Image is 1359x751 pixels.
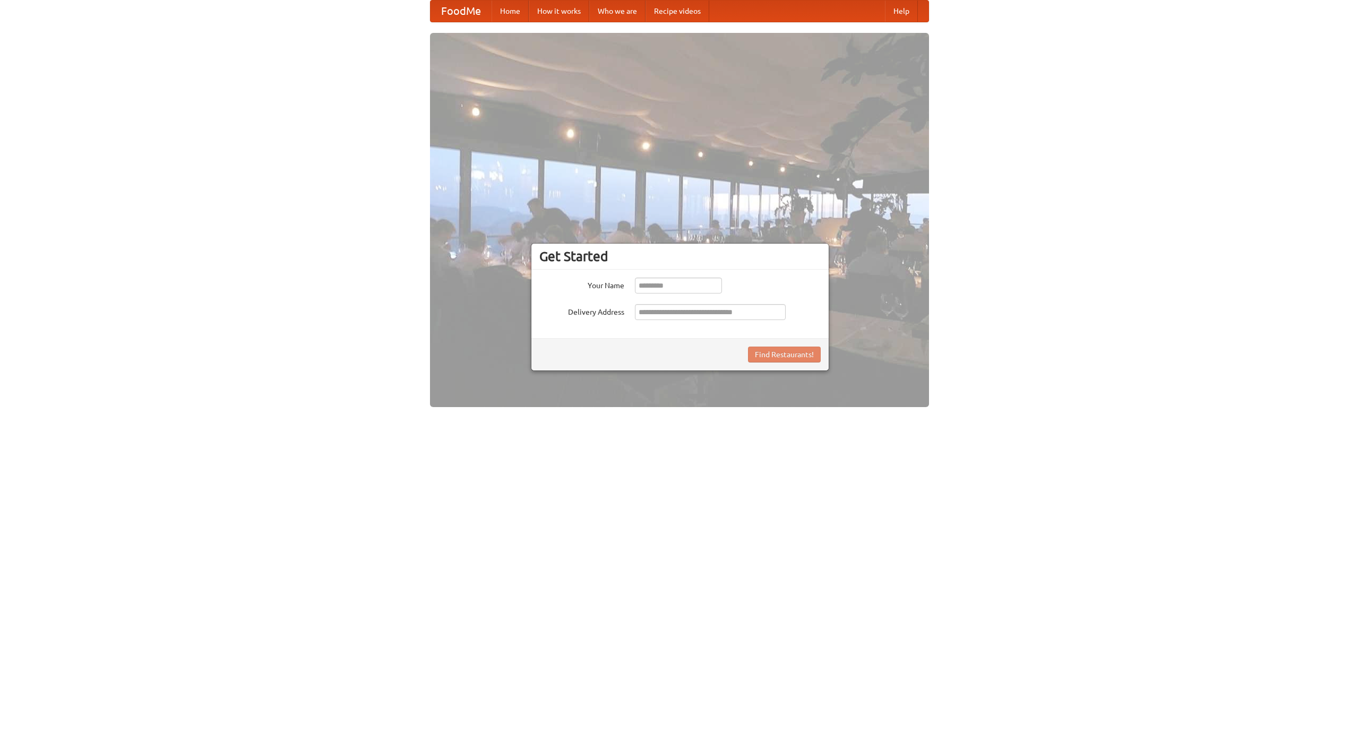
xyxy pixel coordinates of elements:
button: Find Restaurants! [748,347,821,362]
a: Home [492,1,529,22]
a: Who we are [589,1,646,22]
a: Help [885,1,918,22]
a: Recipe videos [646,1,709,22]
label: Delivery Address [539,304,624,317]
h3: Get Started [539,248,821,264]
a: How it works [529,1,589,22]
label: Your Name [539,278,624,291]
a: FoodMe [431,1,492,22]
